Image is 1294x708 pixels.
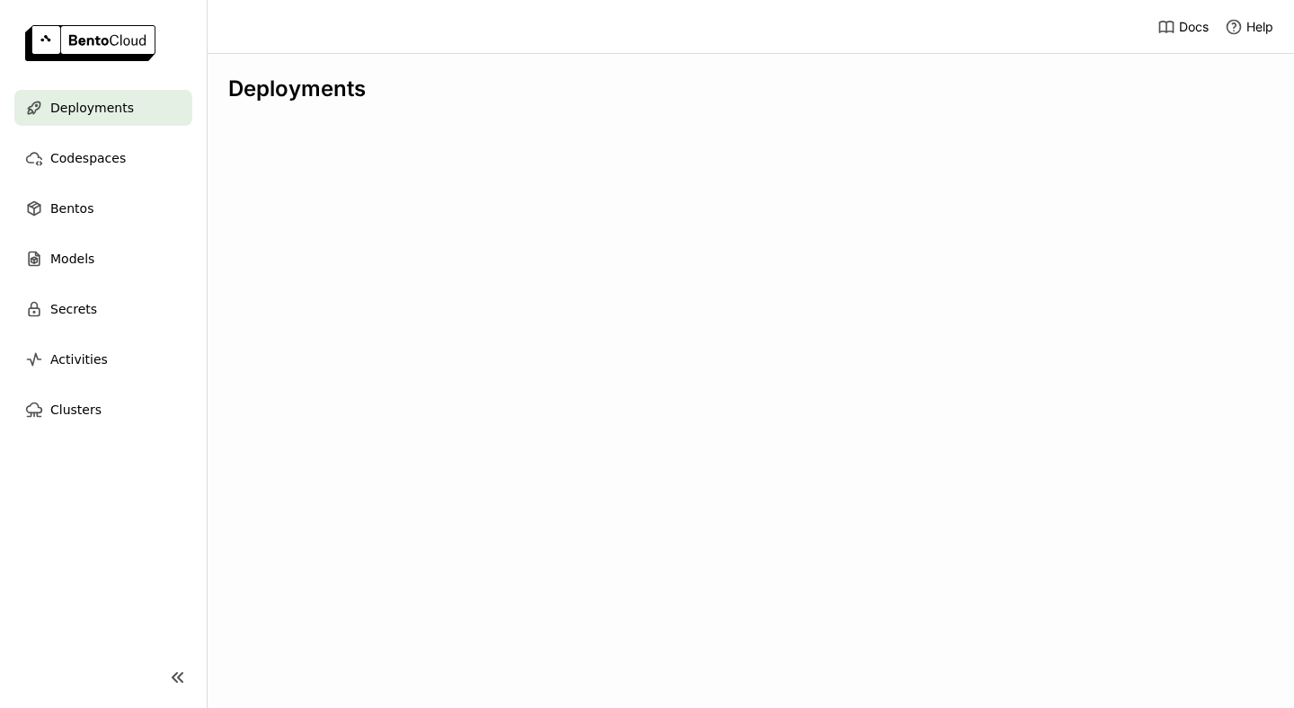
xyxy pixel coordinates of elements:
[1246,19,1273,35] span: Help
[1179,19,1209,35] span: Docs
[1225,18,1273,36] div: Help
[25,25,155,61] img: logo
[1157,18,1209,36] a: Docs
[14,392,192,428] a: Clusters
[228,75,1272,102] div: Deployments
[14,190,192,226] a: Bentos
[50,198,93,219] span: Bentos
[50,349,108,370] span: Activities
[14,241,192,277] a: Models
[50,298,97,320] span: Secrets
[14,341,192,377] a: Activities
[14,291,192,327] a: Secrets
[50,248,94,270] span: Models
[50,97,134,119] span: Deployments
[50,147,126,169] span: Codespaces
[50,399,102,420] span: Clusters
